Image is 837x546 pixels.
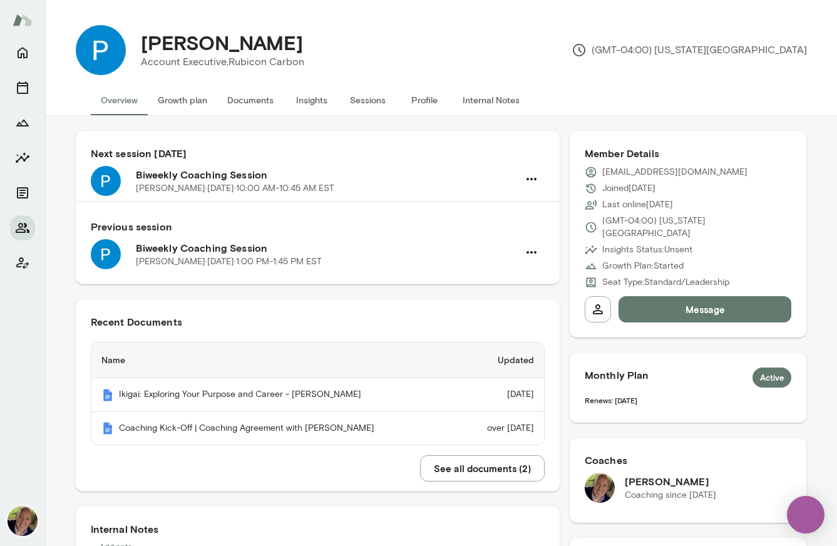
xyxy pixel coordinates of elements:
button: Growth plan [148,85,217,115]
td: [DATE] [460,378,544,412]
p: Last online [DATE] [602,198,673,211]
button: Sessions [340,85,396,115]
p: (GMT-04:00) [US_STATE][GEOGRAPHIC_DATA] [572,43,807,58]
button: Insights [10,145,35,170]
button: Internal Notes [453,85,530,115]
p: (GMT-04:00) [US_STATE][GEOGRAPHIC_DATA] [602,215,792,240]
th: Name [91,343,460,378]
h6: Recent Documents [91,314,545,329]
button: Home [10,40,35,65]
img: Parth Patel [76,25,126,75]
button: Documents [217,85,284,115]
td: over [DATE] [460,412,544,445]
button: Sessions [10,75,35,100]
h6: [PERSON_NAME] [625,474,716,489]
th: Ikigai: Exploring Your Purpose and Career - [PERSON_NAME] [91,378,460,412]
img: David McPherson [8,506,38,536]
h6: Previous session [91,219,545,234]
button: Overview [91,85,148,115]
h6: Member Details [585,146,792,161]
h6: Next session [DATE] [91,146,545,161]
p: Account Executive, Rubicon Carbon [141,54,304,70]
button: Message [619,296,792,322]
button: Documents [10,180,35,205]
p: Coaching since [DATE] [625,489,716,502]
p: [PERSON_NAME] · [DATE] · 10:00 AM-10:45 AM EST [136,182,334,195]
th: Coaching Kick-Off | Coaching Agreement with [PERSON_NAME] [91,412,460,445]
h6: Biweekly Coaching Session [136,167,518,182]
span: Renews: [DATE] [585,396,637,404]
p: Joined [DATE] [602,182,655,195]
span: Active [752,372,792,384]
h6: Monthly Plan [585,368,792,388]
p: [EMAIL_ADDRESS][DOMAIN_NAME] [602,166,747,178]
button: Profile [396,85,453,115]
p: Insights Status: Unsent [602,244,692,256]
th: Updated [460,343,544,378]
p: Seat Type: Standard/Leadership [602,276,729,289]
p: [PERSON_NAME] · [DATE] · 1:00 PM-1:45 PM EST [136,255,322,268]
h6: Internal Notes [91,522,545,537]
button: Members [10,215,35,240]
button: Growth Plan [10,110,35,135]
img: Mento [13,8,33,32]
p: Growth Plan: Started [602,260,684,272]
h6: Biweekly Coaching Session [136,240,518,255]
img: Mento | Coaching sessions [101,389,114,401]
img: Mento | Coaching sessions [101,422,114,435]
img: David McPherson [585,473,615,503]
button: Client app [10,250,35,276]
button: Insights [284,85,340,115]
button: See all documents (2) [420,455,545,482]
h6: Coaches [585,453,792,468]
h4: [PERSON_NAME] [141,31,303,54]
